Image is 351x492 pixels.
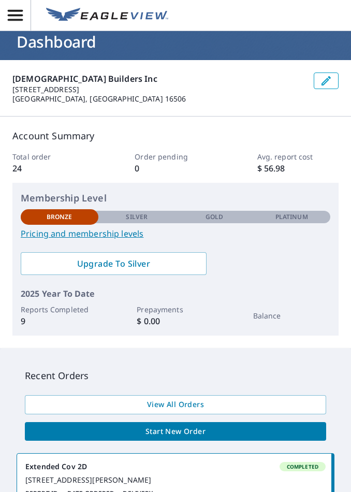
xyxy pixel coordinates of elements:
[281,463,325,470] span: Completed
[25,369,326,383] p: Recent Orders
[25,422,326,441] a: Start New Order
[25,475,326,485] div: [STREET_ADDRESS][PERSON_NAME]
[25,395,326,414] a: View All Orders
[33,425,318,438] span: Start New Order
[253,310,331,321] p: Balance
[275,212,308,222] p: Platinum
[29,258,198,269] span: Upgrade To Silver
[47,212,72,222] p: Bronze
[21,287,330,300] p: 2025 Year To Date
[21,315,98,327] p: 9
[257,162,339,175] p: $ 56.98
[12,162,94,175] p: 24
[126,212,148,222] p: Silver
[12,94,305,104] p: [GEOGRAPHIC_DATA], [GEOGRAPHIC_DATA] 16506
[206,212,223,222] p: Gold
[40,2,174,30] a: EV Logo
[12,129,339,143] p: Account Summary
[12,85,305,94] p: [STREET_ADDRESS]
[137,315,214,327] p: $ 0.00
[21,252,207,275] a: Upgrade To Silver
[12,73,305,85] p: [DEMOGRAPHIC_DATA] builders inc
[135,151,216,162] p: Order pending
[46,8,168,23] img: EV Logo
[21,227,330,240] a: Pricing and membership levels
[257,151,339,162] p: Avg. report cost
[25,462,326,471] div: Extended Cov 2D
[21,191,330,205] p: Membership Level
[33,398,318,411] span: View All Orders
[21,304,98,315] p: Reports Completed
[12,31,339,52] h1: Dashboard
[12,151,94,162] p: Total order
[137,304,214,315] p: Prepayments
[135,162,216,175] p: 0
